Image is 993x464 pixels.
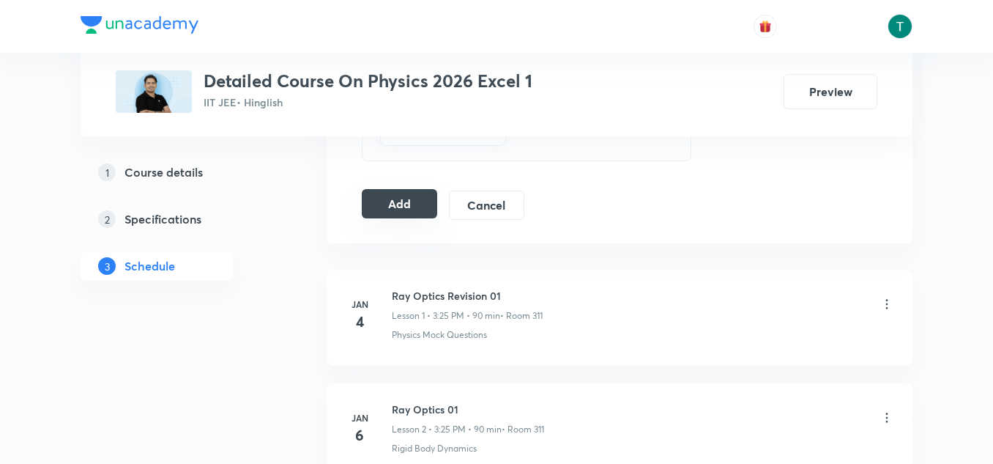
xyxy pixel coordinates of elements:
h4: 6 [345,424,374,446]
h3: Detailed Course On Physics 2026 Excel 1 [204,70,532,92]
button: avatar [754,15,777,38]
h6: Ray Optics Revision 01 [392,288,543,303]
h4: 4 [345,311,374,333]
a: Company Logo [81,16,198,37]
p: Physics Mock Questions [392,328,487,342]
p: Lesson 1 • 3:25 PM • 90 min [392,309,500,323]
h5: Course details [124,163,203,181]
p: Lesson 2 • 3:25 PM • 90 min [392,423,502,436]
h5: Specifications [124,210,201,228]
p: 3 [98,257,116,275]
p: • Room 311 [500,309,543,323]
p: Rigid Body Dynamics [392,442,477,455]
p: • Room 311 [502,423,544,436]
img: avatar [759,20,772,33]
button: Preview [784,74,877,109]
h5: Schedule [124,257,175,275]
a: 2Specifications [81,205,280,234]
img: Company Logo [81,16,198,34]
p: 2 [98,210,116,228]
img: Tajvendra Singh [888,14,912,39]
h6: Jan [345,298,374,311]
button: Add [362,189,437,218]
button: Cancel [449,191,524,220]
p: IIT JEE • Hinglish [204,95,532,110]
h6: Jan [345,411,374,424]
h6: Ray Optics 01 [392,402,544,417]
p: 1 [98,163,116,181]
img: 74DD122F-5D13-4FD1-9319-D4B4CCD3E804_plus.png [116,70,192,113]
a: 1Course details [81,158,280,187]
